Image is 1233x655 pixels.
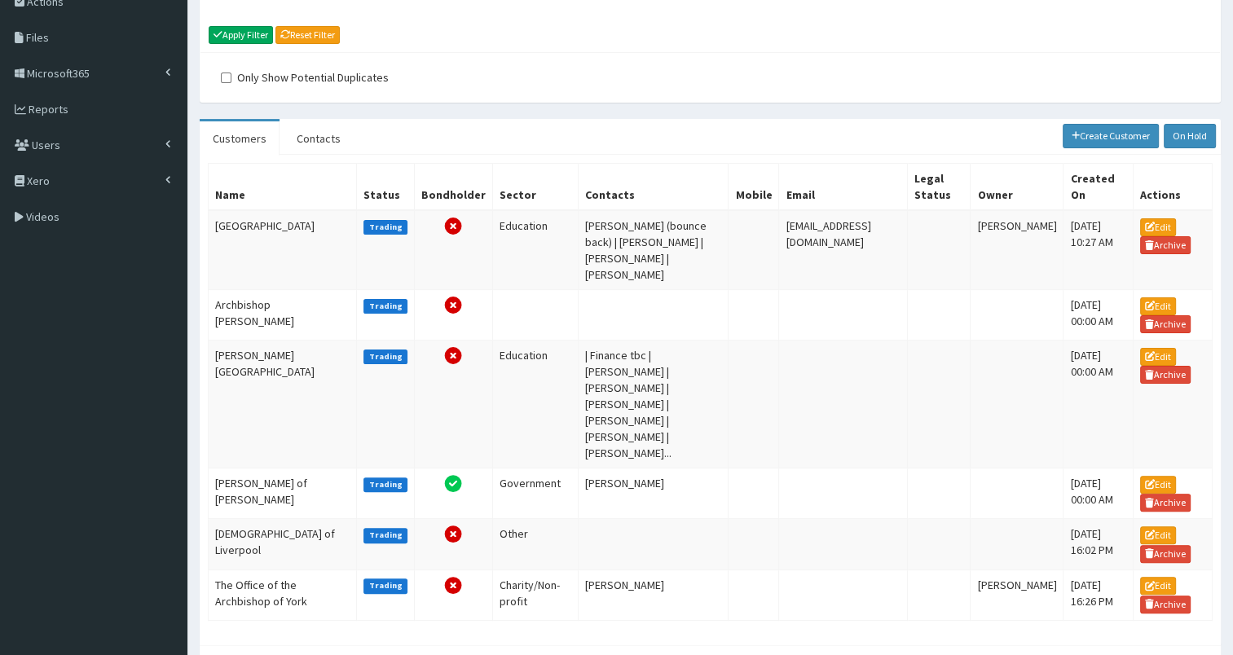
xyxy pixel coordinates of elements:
[363,578,407,593] label: Trading
[209,519,357,569] td: [DEMOGRAPHIC_DATA] of Liverpool
[1140,348,1176,366] a: Edit
[971,210,1063,290] td: [PERSON_NAME]
[221,69,389,86] label: Only Show Potential Duplicates
[209,210,357,290] td: [GEOGRAPHIC_DATA]
[414,163,492,210] th: Bondholder
[1063,569,1134,620] td: [DATE] 16:26 PM
[492,569,578,620] td: Charity/Non-profit
[492,468,578,519] td: Government
[1063,289,1134,340] td: [DATE] 00:00 AM
[1140,315,1191,333] a: Archive
[363,349,407,364] label: Trading
[1063,468,1134,519] td: [DATE] 00:00 AM
[357,163,415,210] th: Status
[1164,124,1216,148] a: On Hold
[1063,519,1134,569] td: [DATE] 16:02 PM
[1140,366,1191,384] a: Archive
[27,174,50,188] span: Xero
[1063,341,1134,468] td: [DATE] 00:00 AM
[779,210,908,290] td: [EMAIL_ADDRESS][DOMAIN_NAME]
[26,209,59,224] span: Videos
[363,220,407,235] label: Trading
[971,163,1063,210] th: Owner
[578,210,729,290] td: [PERSON_NAME] (bounce back) | [PERSON_NAME] | [PERSON_NAME] | [PERSON_NAME]
[908,163,971,210] th: Legal Status
[1063,124,1160,148] a: Create Customer
[779,163,908,210] th: Email
[209,163,357,210] th: Name
[1140,577,1176,595] a: Edit
[363,528,407,543] label: Trading
[1063,210,1134,290] td: [DATE] 10:27 AM
[729,163,779,210] th: Mobile
[1134,163,1213,210] th: Actions
[363,477,407,492] label: Trading
[578,569,729,620] td: [PERSON_NAME]
[209,289,357,340] td: Archbishop [PERSON_NAME]
[1063,163,1134,210] th: Created On
[1140,596,1191,613] a: Archive
[209,341,357,468] td: [PERSON_NAME][GEOGRAPHIC_DATA]
[32,138,60,152] span: Users
[363,299,407,314] label: Trading
[200,121,280,156] a: Customers
[1140,526,1176,544] a: Edit
[492,210,578,290] td: Education
[275,26,340,44] a: Reset Filter
[1140,494,1191,512] a: Archive
[209,468,357,519] td: [PERSON_NAME] of [PERSON_NAME]
[1140,545,1191,563] a: Archive
[27,66,90,81] span: Microsoft365
[578,468,729,519] td: [PERSON_NAME]
[578,341,729,468] td: | Finance tbc | [PERSON_NAME] | [PERSON_NAME] | [PERSON_NAME] | [PERSON_NAME] | [PERSON_NAME] | [...
[1140,476,1176,494] a: Edit
[492,163,578,210] th: Sector
[29,102,68,116] span: Reports
[284,121,354,156] a: Contacts
[1140,297,1176,315] a: Edit
[578,163,729,210] th: Contacts
[221,73,231,83] input: Only Show Potential Duplicates
[1140,218,1176,236] a: Edit
[209,569,357,620] td: The Office of the Archbishop of York
[492,341,578,468] td: Education
[209,26,273,44] button: Apply Filter
[492,519,578,569] td: Other
[1140,236,1191,254] a: Archive
[971,569,1063,620] td: [PERSON_NAME]
[26,30,49,45] span: Files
